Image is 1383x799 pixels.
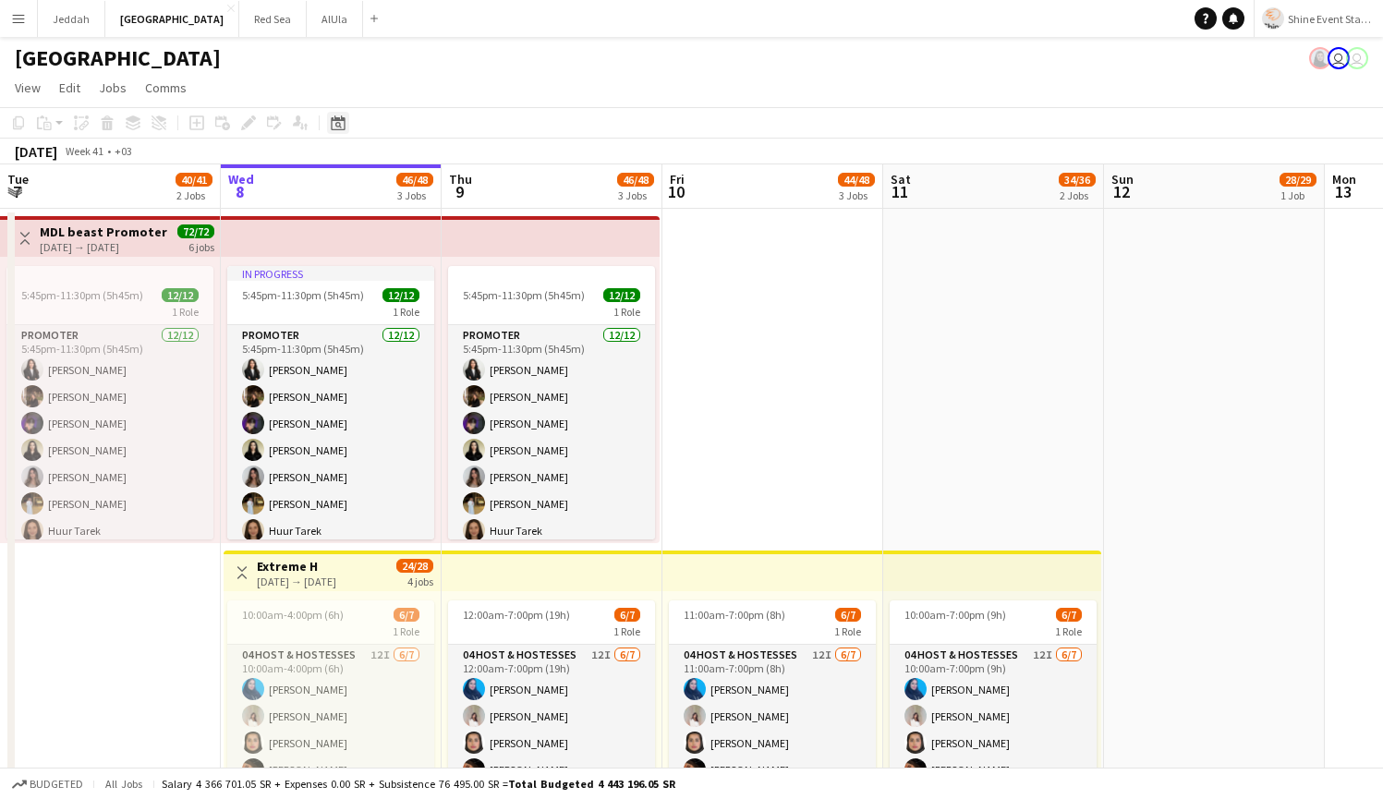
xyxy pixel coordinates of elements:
span: 8 [225,181,254,202]
a: View [7,76,48,100]
span: 1 Role [613,624,640,638]
button: AlUla [307,1,363,37]
span: 5:45pm-11:30pm (5h45m) [242,288,364,302]
span: View [15,79,41,96]
span: 6/7 [614,608,640,622]
span: 1 Role [1055,624,1082,638]
div: 3 Jobs [397,188,432,202]
span: Thu [449,171,472,188]
span: Fri [670,171,685,188]
app-job-card: In progress5:45pm-11:30pm (5h45m)12/121 RolePromoter12/125:45pm-11:30pm (5h45m)[PERSON_NAME][PERS... [227,266,434,539]
span: 5:45pm-11:30pm (5h45m) [21,288,143,302]
button: [GEOGRAPHIC_DATA] [105,1,239,37]
a: Edit [52,76,88,100]
span: 12 [1109,181,1134,202]
app-card-role: Promoter12/125:45pm-11:30pm (5h45m)[PERSON_NAME][PERSON_NAME][PERSON_NAME][PERSON_NAME][PERSON_NA... [6,325,213,683]
span: 1 Role [613,305,640,319]
div: 2 Jobs [176,188,212,202]
app-user-avatar: saeed hashil [1346,47,1368,69]
span: Week 41 [61,144,107,158]
div: 3 Jobs [839,188,874,202]
span: 12:00am-7:00pm (19h) [463,608,570,622]
span: Wed [228,171,254,188]
span: 46/48 [617,173,654,187]
span: Jobs [99,79,127,96]
span: 13 [1329,181,1356,202]
span: 11:00am-7:00pm (8h) [684,608,785,622]
span: 1 Role [172,305,199,319]
div: 3 Jobs [618,188,653,202]
div: 4 jobs [407,573,433,588]
span: Total Budgeted 4 443 196.05 SR [508,777,675,791]
div: [DATE] → [DATE] [40,240,167,254]
span: 1 Role [393,305,419,319]
span: 44/48 [838,173,875,187]
div: In progress [227,266,434,281]
app-job-card: 5:45pm-11:30pm (5h45m)12/121 RolePromoter12/125:45pm-11:30pm (5h45m)[PERSON_NAME][PERSON_NAME][PE... [6,266,213,539]
img: Logo [1262,7,1284,30]
span: Sun [1111,171,1134,188]
div: 6 jobs [188,238,214,254]
span: 10 [667,181,685,202]
span: 11 [888,181,911,202]
span: 6/7 [394,608,419,622]
span: 5:45pm-11:30pm (5h45m) [463,288,585,302]
div: 2 Jobs [1060,188,1095,202]
span: Sat [891,171,911,188]
app-user-avatar: Deemah Bin Hayan [1309,47,1331,69]
a: Jobs [91,76,134,100]
div: +03 [115,144,132,158]
h3: MDL beast Promoter [40,224,167,240]
span: Mon [1332,171,1356,188]
span: 24/28 [396,559,433,573]
span: 40/41 [176,173,212,187]
app-card-role: Promoter12/125:45pm-11:30pm (5h45m)[PERSON_NAME][PERSON_NAME][PERSON_NAME][PERSON_NAME][PERSON_NA... [448,325,655,683]
div: [DATE] → [DATE] [257,575,336,588]
app-job-card: 5:45pm-11:30pm (5h45m)12/121 RolePromoter12/125:45pm-11:30pm (5h45m)[PERSON_NAME][PERSON_NAME][PE... [448,266,655,539]
app-user-avatar: saeed hashil [1328,47,1350,69]
span: 10:00am-4:00pm (6h) [242,608,344,622]
span: All jobs [102,777,146,791]
span: Comms [145,79,187,96]
span: 6/7 [1056,608,1082,622]
div: 1 Job [1280,188,1316,202]
span: 46/48 [396,173,433,187]
span: Tue [7,171,29,188]
button: Red Sea [239,1,307,37]
span: 12/12 [603,288,640,302]
span: 34/36 [1059,173,1096,187]
h1: [GEOGRAPHIC_DATA] [15,44,221,72]
div: Salary 4 366 701.05 SR + Expenses 0.00 SR + Subsistence 76 495.00 SR = [162,777,675,791]
span: 12/12 [382,288,419,302]
span: 1 Role [393,624,419,638]
span: 72/72 [177,224,214,238]
button: Budgeted [9,774,86,794]
app-card-role: Promoter12/125:45pm-11:30pm (5h45m)[PERSON_NAME][PERSON_NAME][PERSON_NAME][PERSON_NAME][PERSON_NA... [227,325,434,683]
span: 10:00am-7:00pm (9h) [904,608,1006,622]
span: 28/29 [1280,173,1316,187]
a: Comms [138,76,194,100]
span: 7 [5,181,29,202]
span: Budgeted [30,778,83,791]
span: 12/12 [162,288,199,302]
div: [DATE] [15,142,57,161]
span: Shine Event Staffing [1288,12,1376,26]
span: 1 Role [834,624,861,638]
span: Edit [59,79,80,96]
h3: Extreme H [257,558,336,575]
span: 6/7 [835,608,861,622]
button: Jeddah [38,1,105,37]
span: 9 [446,181,472,202]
